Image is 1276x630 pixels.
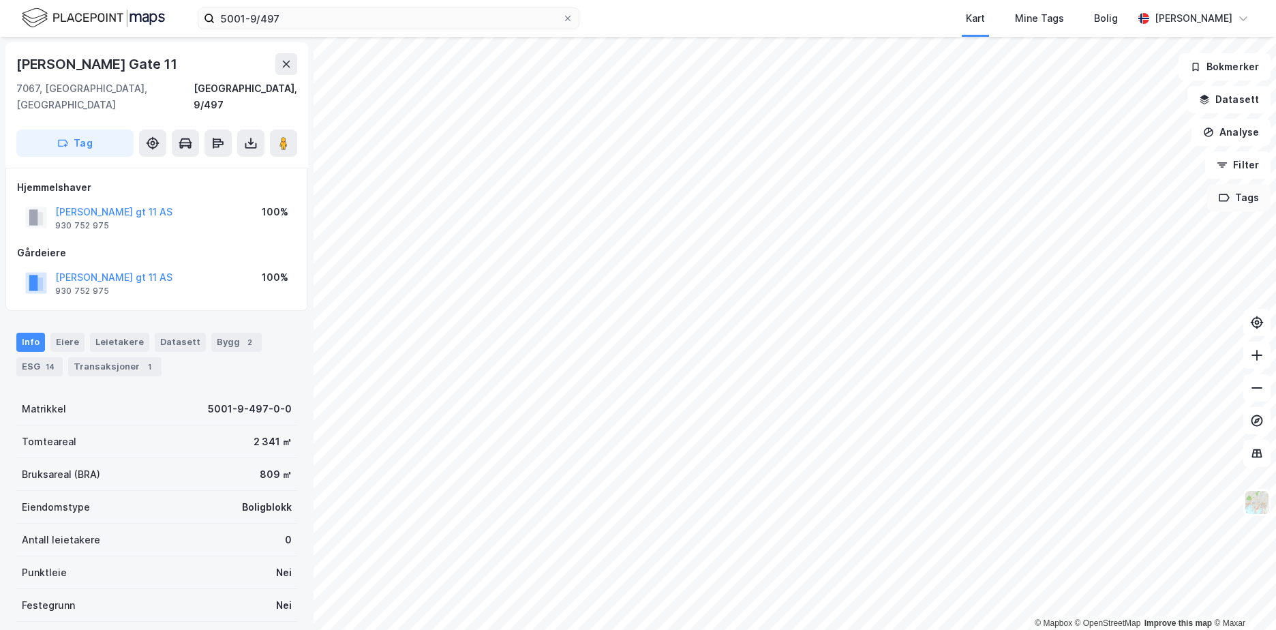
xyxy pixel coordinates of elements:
div: Festegrunn [22,597,75,614]
div: Eiere [50,333,85,352]
div: Matrikkel [22,401,66,417]
div: 2 [243,335,256,349]
div: Tomteareal [22,434,76,450]
img: logo.f888ab2527a4732fd821a326f86c7f29.svg [22,6,165,30]
div: Eiendomstype [22,499,90,515]
div: Mine Tags [1015,10,1064,27]
div: Punktleie [22,565,67,581]
div: [PERSON_NAME] [1155,10,1232,27]
button: Analyse [1191,119,1271,146]
img: Z [1244,490,1270,515]
button: Bokmerker [1179,53,1271,80]
div: 7067, [GEOGRAPHIC_DATA], [GEOGRAPHIC_DATA] [16,80,194,113]
div: 100% [262,204,288,220]
div: 0 [285,532,292,548]
div: Boligblokk [242,499,292,515]
input: Søk på adresse, matrikkel, gårdeiere, leietakere eller personer [215,8,562,29]
div: Kart [966,10,985,27]
div: 930 752 975 [55,286,109,297]
div: 1 [142,360,156,374]
div: 100% [262,269,288,286]
div: 2 341 ㎡ [254,434,292,450]
button: Filter [1205,151,1271,179]
div: [GEOGRAPHIC_DATA], 9/497 [194,80,297,113]
div: Bolig [1094,10,1118,27]
div: Kontrollprogram for chat [1208,565,1276,630]
div: [PERSON_NAME] Gate 11 [16,53,180,75]
button: Tags [1207,184,1271,211]
div: Gårdeiere [17,245,297,261]
div: Transaksjoner [68,357,162,376]
button: Tag [16,130,134,157]
iframe: Chat Widget [1208,565,1276,630]
div: 809 ㎡ [260,466,292,483]
div: Antall leietakere [22,532,100,548]
div: Hjemmelshaver [17,179,297,196]
div: Info [16,333,45,352]
div: 5001-9-497-0-0 [208,401,292,417]
a: OpenStreetMap [1075,618,1141,628]
div: 14 [43,360,57,374]
button: Datasett [1187,86,1271,113]
a: Mapbox [1035,618,1072,628]
div: Bruksareal (BRA) [22,466,100,483]
div: Datasett [155,333,206,352]
div: Nei [276,565,292,581]
a: Improve this map [1144,618,1212,628]
div: Bygg [211,333,262,352]
div: 930 752 975 [55,220,109,231]
div: Nei [276,597,292,614]
div: ESG [16,357,63,376]
div: Leietakere [90,333,149,352]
